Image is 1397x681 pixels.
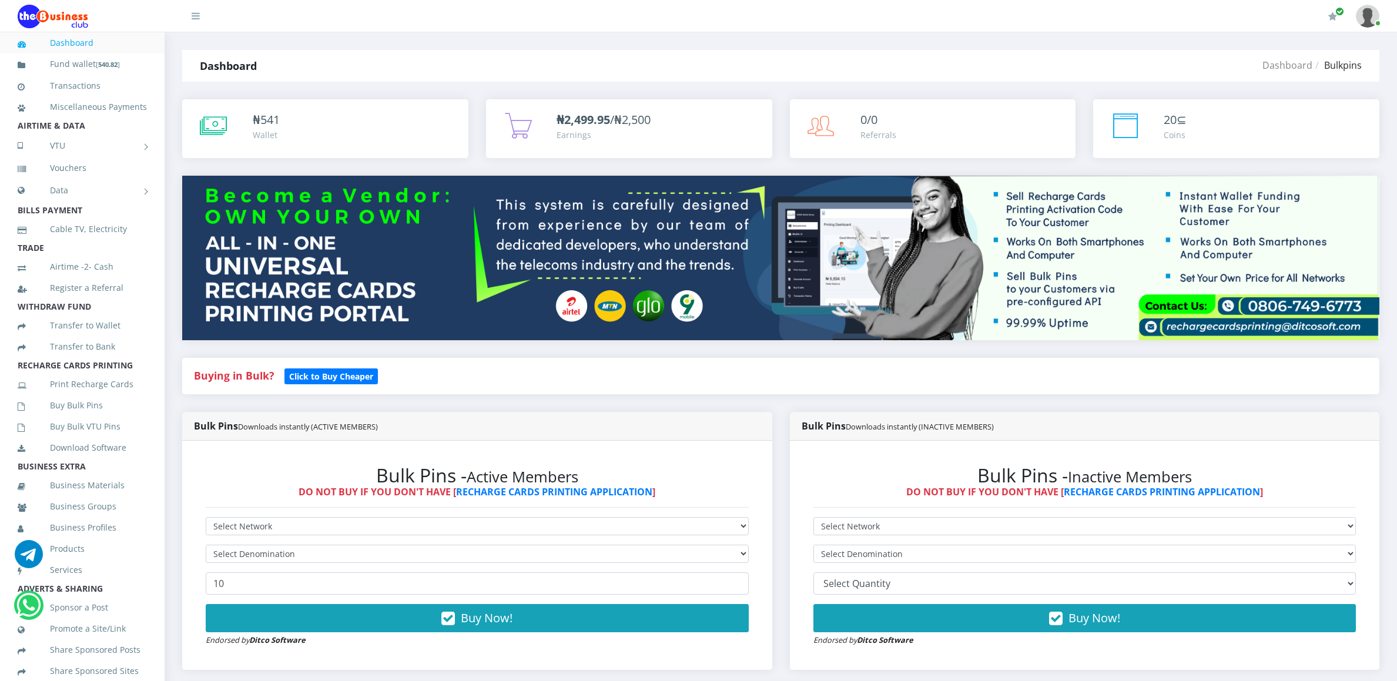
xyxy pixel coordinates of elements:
a: Fund wallet[540.82] [18,51,147,78]
b: ₦2,499.95 [557,112,610,128]
a: ₦541 Wallet [182,99,468,158]
small: Downloads instantly (ACTIVE MEMBERS) [238,421,378,432]
small: Active Members [467,467,578,487]
img: Logo [18,5,88,28]
small: Endorsed by [206,635,306,645]
a: Share Sponsored Posts [18,636,147,663]
a: Print Recharge Cards [18,371,147,398]
a: RECHARGE CARDS PRINTING APPLICATION [456,485,652,498]
a: Register a Referral [18,274,147,301]
a: Vouchers [18,155,147,182]
i: Renew/Upgrade Subscription [1328,12,1337,21]
a: Transfer to Wallet [18,312,147,339]
a: Data [18,176,147,205]
a: Dashboard [1262,59,1312,72]
small: Inactive Members [1068,467,1192,487]
div: Wallet [253,129,280,141]
strong: Bulk Pins [194,420,378,432]
small: [ ] [96,60,120,69]
b: 540.82 [98,60,118,69]
a: Buy Bulk VTU Pins [18,413,147,440]
strong: DO NOT BUY IF YOU DON'T HAVE [ ] [906,485,1263,498]
a: 0/0 Referrals [790,99,1076,158]
a: Buy Bulk Pins [18,392,147,419]
a: RECHARGE CARDS PRINTING APPLICATION [1064,485,1260,498]
span: Renew/Upgrade Subscription [1335,7,1344,16]
span: 20 [1164,112,1177,128]
a: Airtime -2- Cash [18,253,147,280]
a: Products [18,535,147,562]
strong: Bulk Pins [802,420,994,432]
span: /₦2,500 [557,112,651,128]
img: User [1356,5,1379,28]
h2: Bulk Pins - [813,464,1356,487]
a: VTU [18,131,147,160]
li: Bulkpins [1312,58,1362,72]
a: Transactions [18,72,147,99]
div: ⊆ [1164,111,1187,129]
a: Miscellaneous Payments [18,93,147,120]
input: Enter Quantity [206,572,749,595]
button: Buy Now! [813,604,1356,632]
strong: DO NOT BUY IF YOU DON'T HAVE [ ] [299,485,655,498]
b: Click to Buy Cheaper [289,371,373,382]
button: Buy Now! [206,604,749,632]
a: Sponsor a Post [18,594,147,621]
a: Business Groups [18,493,147,520]
img: multitenant_rcp.png [182,176,1379,340]
div: ₦ [253,111,280,129]
strong: Ditco Software [249,635,306,645]
span: 0/0 [860,112,877,128]
strong: Ditco Software [857,635,913,645]
span: 541 [260,112,280,128]
a: Download Software [18,434,147,461]
span: Buy Now! [461,610,512,626]
div: Earnings [557,129,651,141]
a: Chat for support [16,600,41,619]
a: Transfer to Bank [18,333,147,360]
span: Buy Now! [1068,610,1120,626]
a: Click to Buy Cheaper [284,368,378,383]
div: Referrals [860,129,896,141]
a: Cable TV, Electricity [18,216,147,243]
small: Endorsed by [813,635,913,645]
strong: Buying in Bulk? [194,368,274,383]
a: ₦2,499.95/₦2,500 Earnings [486,99,772,158]
small: Downloads instantly (INACTIVE MEMBERS) [846,421,994,432]
h2: Bulk Pins - [206,464,749,487]
a: Dashboard [18,29,147,56]
div: Coins [1164,129,1187,141]
a: Business Materials [18,472,147,499]
a: Chat for support [15,549,43,568]
a: Services [18,556,147,583]
strong: Dashboard [200,59,257,73]
a: Business Profiles [18,514,147,541]
a: Promote a Site/Link [18,615,147,642]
